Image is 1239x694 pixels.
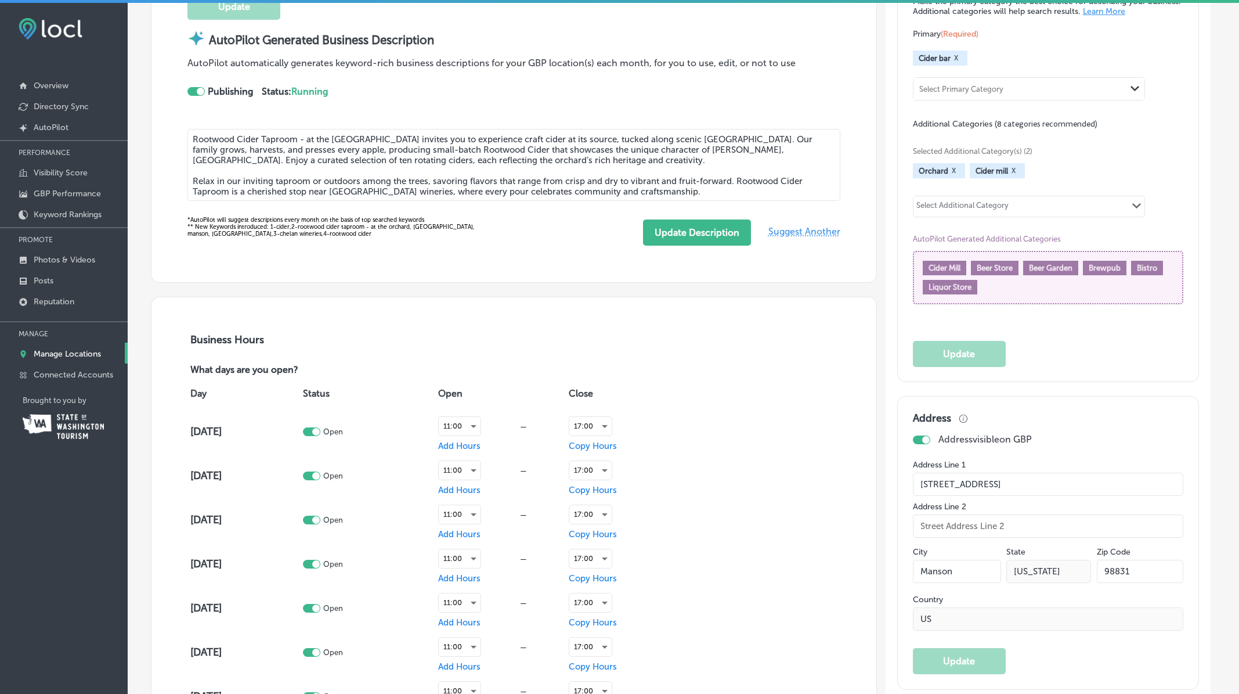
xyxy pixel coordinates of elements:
p: What days are you open? [187,365,381,377]
input: NY [1006,560,1091,583]
button: Update [913,341,1006,367]
p: Overview [34,81,68,91]
label: Address Line 2 [913,502,1183,512]
p: Keyword Rankings [34,210,102,220]
span: Additional Categories [913,119,1097,129]
span: Add Hours [438,485,481,495]
div: 17:00 [569,594,612,612]
h4: [DATE] [190,513,300,526]
p: Visibility Score [34,168,88,178]
span: Add Hours [438,573,481,584]
span: *AutoPilot will suggest descriptions every month on the basis of top searched keywords [187,217,424,224]
span: Add Hours [438,661,481,672]
div: — [481,555,565,563]
p: Open [323,427,343,436]
span: Suggest Another [768,217,840,246]
label: State [1006,547,1025,557]
p: Reputation [34,297,74,307]
img: fda3e92497d09a02dc62c9cd864e3231.png [19,18,82,39]
strong: AutoPilot Generated Business Description [209,33,434,47]
span: Cider bar [919,54,951,63]
th: Close [566,377,677,409]
span: Copy Hours [569,573,617,584]
div: — [481,466,565,475]
button: Update [913,648,1006,674]
span: AutoPilot Generated Additional Categories [913,235,1175,243]
a: Learn More [1083,6,1125,16]
p: Directory Sync [34,102,89,112]
label: Country [913,595,1183,605]
input: Street Address Line 1 [913,473,1183,496]
h4: [DATE] [190,558,300,570]
div: — [481,510,565,519]
button: X [948,166,959,175]
span: (8 categories recommended) [995,118,1097,130]
div: — [481,599,565,607]
span: Cider Mill [929,264,960,272]
div: 11:00 [439,417,481,436]
div: 11:00 [439,549,481,568]
input: Street Address Line 2 [913,515,1183,538]
h3: Address [913,412,951,425]
th: Open [435,377,565,409]
h3: Business Hours [187,333,840,346]
p: AutoPilot [34,123,68,132]
button: X [1008,166,1019,175]
h4: [DATE] [190,425,300,438]
div: 11:00 [439,461,481,480]
input: Zip Code [1097,560,1183,583]
textarea: Rootwood Cider Taproom - at the [GEOGRAPHIC_DATA] invites you to experience craft cider at its so... [187,129,840,201]
p: Posts [34,276,53,286]
div: 17:00 [569,549,612,568]
p: Photos & Videos [34,255,95,265]
span: Add Hours [438,529,481,540]
span: Primary [913,29,978,39]
span: Liquor Store [929,283,971,292]
div: — [481,422,565,431]
div: Select Primary Category [919,85,1003,94]
p: Open [323,648,343,657]
p: Open [323,604,343,613]
div: Select Additional Category [916,201,1009,214]
span: (Required) [941,29,978,39]
span: Beer Store [977,264,1013,272]
span: Copy Hours [569,617,617,628]
div: 17:00 [569,638,612,656]
label: Address Line 1 [913,460,1183,470]
span: Running [291,86,328,97]
h4: [DATE] [190,469,300,482]
button: Update Description [643,220,751,246]
input: Country [913,607,1183,631]
div: 17:00 [569,461,612,480]
div: 17:00 [569,417,612,436]
p: AutoPilot automatically generates keyword-rich business descriptions for your GBP location(s) eac... [187,57,796,69]
img: autopilot-icon [187,30,205,47]
span: Copy Hours [569,529,617,540]
div: 11:00 [439,638,481,656]
label: City [913,547,927,557]
p: GBP Performance [34,189,101,199]
span: Brewpub [1089,264,1121,272]
span: Beer Garden [1029,264,1072,272]
img: Washington Tourism [23,414,104,439]
p: Connected Accounts [34,370,113,380]
span: Cider mill [976,167,1008,175]
span: Copy Hours [569,485,617,495]
p: Open [323,560,343,569]
div: ** New Keywords introduced: 1- cider , 2- rootwood cider taproom - at the orchard, [GEOGRAPHIC_DA... [187,217,487,238]
strong: Publishing [208,86,253,97]
input: City [913,560,1001,583]
span: Add Hours [438,617,481,628]
div: 11:00 [439,505,481,524]
p: Manage Locations [34,349,101,359]
span: Copy Hours [569,661,617,672]
h4: [DATE] [190,602,300,614]
span: Copy Hours [569,441,617,451]
span: Bistro [1137,264,1157,272]
th: Day [187,377,300,409]
p: Open [323,516,343,524]
button: X [951,53,962,63]
div: — [481,643,565,652]
p: Brought to you by [23,396,128,405]
span: Orchard [919,167,948,175]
